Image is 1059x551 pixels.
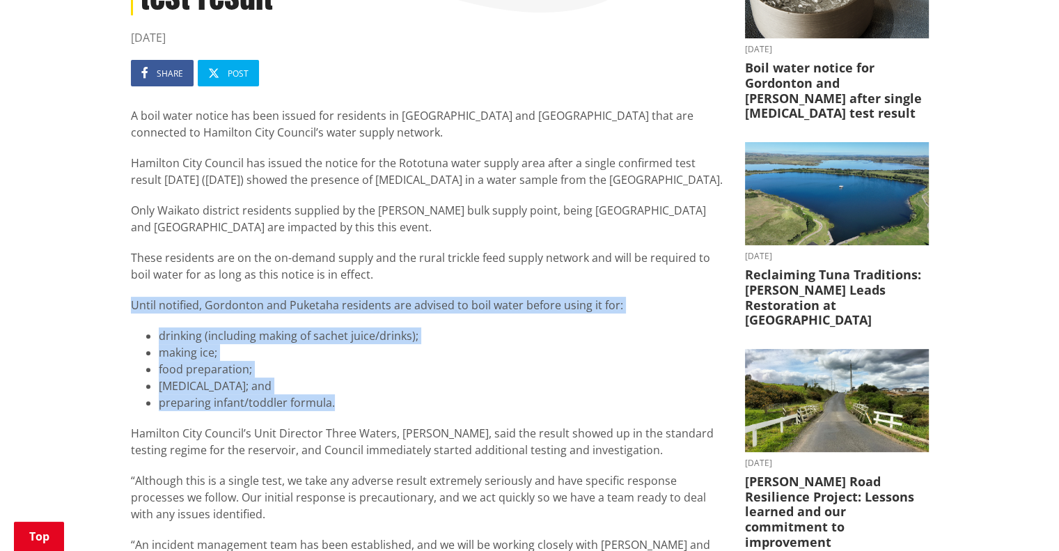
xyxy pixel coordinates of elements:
time: [DATE] [745,459,929,467]
iframe: Messenger Launcher [995,492,1045,543]
li: drinking (including making of sachet juice/drinks); [159,327,724,344]
a: Share [131,60,194,86]
a: [DATE] Reclaiming Tuna Traditions: [PERSON_NAME] Leads Restoration at [GEOGRAPHIC_DATA] [745,142,929,328]
span: Post [228,68,249,79]
img: Lake Waahi (Lake Puketirini in the foreground) [745,142,929,246]
p: Hamilton City Council’s Unit Director Three Waters, [PERSON_NAME], said the result showed up in t... [131,425,724,458]
p: These residents are on the on-demand supply and the rural trickle feed supply network and will be... [131,249,724,283]
p: Hamilton City Council has issued the notice for the Rototuna water supply area after a single con... [131,155,724,188]
a: Top [14,522,64,551]
li: food preparation; [159,361,724,378]
p: “Although this is a single test, we take any adverse result extremely seriously and have specific... [131,472,724,522]
p: Until notified, Gordonton and Puketaha residents are advised to boil water before using it for: [131,297,724,313]
a: Post [198,60,259,86]
h3: Boil water notice for Gordonton and [PERSON_NAME] after single [MEDICAL_DATA] test result [745,61,929,121]
time: [DATE] [745,252,929,261]
span: Share [157,68,183,79]
li: preparing infant/toddler formula. [159,394,724,411]
time: [DATE] [745,45,929,54]
span: Only Waikato district residents supplied by the [PERSON_NAME] bulk supply point, being [GEOGRAPHI... [131,203,706,235]
li: [MEDICAL_DATA]; and [159,378,724,394]
img: PR-21222 Huia Road Relience Munro Road Bridge [745,349,929,453]
time: [DATE] [131,29,724,46]
p: A boil water notice has been issued for residents in [GEOGRAPHIC_DATA] and [GEOGRAPHIC_DATA] that... [131,107,724,141]
h3: Reclaiming Tuna Traditions: [PERSON_NAME] Leads Restoration at [GEOGRAPHIC_DATA] [745,267,929,327]
h3: [PERSON_NAME] Road Resilience Project: Lessons learned and our commitment to improvement [745,474,929,550]
a: [DATE] [PERSON_NAME] Road Resilience Project: Lessons learned and our commitment to improvement [745,349,929,550]
li: making ice; [159,344,724,361]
